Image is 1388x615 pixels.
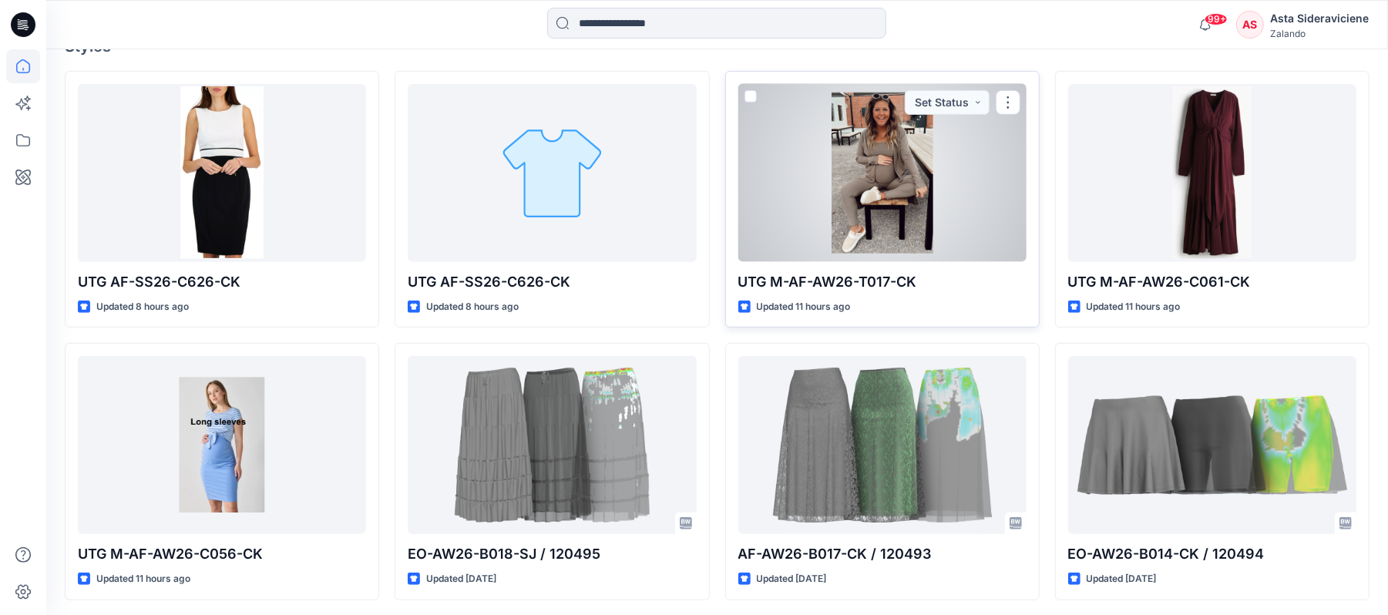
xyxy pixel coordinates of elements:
p: UTG M-AF-AW26-T017-CK [738,271,1027,293]
div: Asta Sideraviciene [1270,9,1369,28]
p: Updated 8 hours ago [96,299,189,315]
p: UTG AF-SS26-C626-CK [408,271,696,293]
a: EO-AW26-B014-CK / 120494 [1068,356,1356,534]
p: Updated 11 hours ago [96,571,190,587]
a: AF-AW26-B017-CK / 120493 [738,356,1027,534]
a: UTG M-AF-AW26-T017-CK [738,84,1027,262]
p: Updated 8 hours ago [426,299,519,315]
a: EO-AW26-B018-SJ / 120495 [408,356,696,534]
p: Updated 11 hours ago [1087,299,1181,315]
a: UTG M-AF-AW26-C056-CK [78,356,366,534]
p: Updated [DATE] [426,571,496,587]
p: UTG M-AF-AW26-C061-CK [1068,271,1356,293]
p: Updated [DATE] [757,571,827,587]
p: Updated 11 hours ago [757,299,851,315]
a: UTG AF-SS26-C626-CK [78,84,366,262]
div: AS [1236,11,1264,39]
p: EO-AW26-B018-SJ / 120495 [408,543,696,565]
p: UTG AF-SS26-C626-CK [78,271,366,293]
div: Zalando [1270,28,1369,39]
a: UTG AF-SS26-C626-CK [408,84,696,262]
p: EO-AW26-B014-CK / 120494 [1068,543,1356,565]
span: 99+ [1205,13,1228,25]
p: AF-AW26-B017-CK / 120493 [738,543,1027,565]
p: UTG M-AF-AW26-C056-CK [78,543,366,565]
p: Updated [DATE] [1087,571,1157,587]
a: UTG M-AF-AW26-C061-CK [1068,84,1356,262]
